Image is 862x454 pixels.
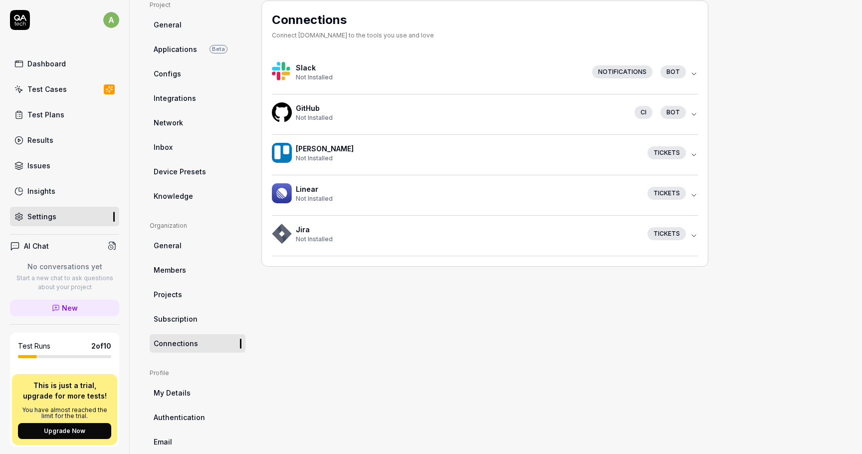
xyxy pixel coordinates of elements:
span: Configs [154,68,181,79]
a: Issues [10,156,119,175]
a: Projects [150,285,245,304]
p: This is just a trial, upgrade for more tests! [18,380,111,401]
a: Email [150,433,245,451]
span: Network [154,117,183,128]
a: New [10,300,119,316]
h2: Connections [272,11,434,29]
button: HackofficeJiraNot InstalledTickets [272,216,698,256]
a: Authentication [150,408,245,427]
a: General [150,236,245,255]
div: bot [660,106,686,119]
span: a [103,12,119,28]
a: Test Plans [10,105,119,124]
a: Subscription [150,310,245,328]
h4: Jira [296,224,640,235]
a: My Details [150,384,245,402]
div: bot [660,65,686,78]
a: Knowledge [150,187,245,205]
span: Knowledge [154,191,193,201]
img: Hackoffice [272,143,292,163]
a: Integrations [150,89,245,107]
span: Not Installed [296,235,333,243]
button: HackofficeSlackNot InstalledNotificationsbot [272,54,698,94]
div: Results [27,135,53,145]
button: Upgrade Now [18,423,111,439]
button: HackofficeGitHubNot InstalledCIbot [272,94,698,134]
span: New [62,303,78,313]
a: Network [150,113,245,132]
span: Not Installed [296,154,333,162]
span: Subscription [154,314,198,324]
span: Not Installed [296,195,333,202]
span: Inbox [154,142,173,152]
span: Authentication [154,412,205,423]
a: Configs [150,64,245,83]
span: Beta [210,45,227,53]
div: Tickets [647,187,686,200]
span: General [154,240,182,251]
span: Connections [154,338,198,349]
span: My Details [154,388,191,398]
div: Dashboard [27,58,66,69]
button: Hackoffice[PERSON_NAME]Not InstalledTickets [272,135,698,175]
div: Insights [27,186,55,196]
img: Hackoffice [272,102,292,122]
h5: Test Runs [18,342,50,351]
a: Members [150,261,245,279]
a: Device Presets [150,162,245,181]
button: HackofficeLinearNot InstalledTickets [272,175,698,215]
span: Not Installed [296,73,333,81]
img: Hackoffice [272,224,292,244]
div: Notifications [592,65,652,78]
span: 2 of 10 [91,341,111,351]
span: Integrations [154,93,196,103]
div: Test Cases [27,84,67,94]
h4: AI Chat [24,241,49,251]
a: Test Cases [10,79,119,99]
span: Device Presets [154,166,206,177]
h4: [PERSON_NAME] [296,143,640,154]
img: Hackoffice [272,62,292,82]
div: Project [150,0,245,9]
p: No conversations yet [10,261,119,272]
a: Dashboard [10,54,119,73]
div: Tickets [647,146,686,159]
a: Connections [150,334,245,353]
p: You have almost reached the limit for the trial. [18,407,111,419]
span: Projects [154,289,182,300]
img: Hackoffice [272,183,292,203]
button: a [103,10,119,30]
div: Profile [150,369,245,378]
div: Test Plans [27,109,64,120]
a: ApplicationsBeta [150,40,245,58]
h4: GitHub [296,103,627,113]
a: Inbox [150,138,245,156]
p: Start a new chat to ask questions about your project [10,274,119,292]
span: General [154,19,182,30]
h4: Slack [296,62,584,73]
span: Email [154,437,172,447]
div: CI [635,106,652,119]
a: Settings [10,207,119,226]
div: Tickets [647,227,686,240]
a: General [150,15,245,34]
div: Connect [DOMAIN_NAME] to the tools you use and love [272,31,434,40]
span: Members [154,265,186,275]
div: Organization [150,221,245,230]
span: Not Installed [296,114,333,121]
div: Settings [27,211,56,222]
a: Results [10,130,119,150]
h4: Linear [296,184,640,194]
div: Issues [27,160,50,171]
span: Applications [154,44,197,54]
a: Insights [10,181,119,201]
